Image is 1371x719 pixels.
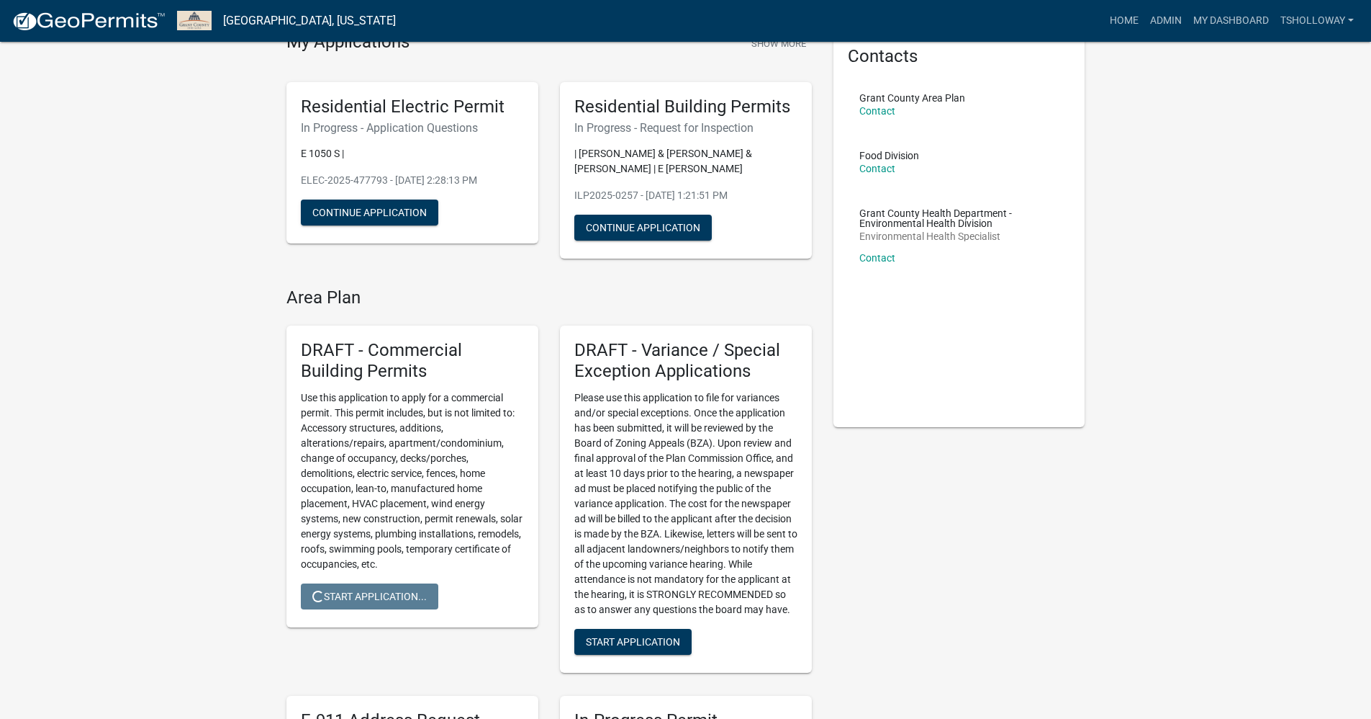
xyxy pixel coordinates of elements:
[574,629,692,655] button: Start Application
[1275,7,1359,35] a: tsholloway
[859,93,965,103] p: Grant County Area Plan
[574,188,797,203] p: ILP2025-0257 - [DATE] 1:21:51 PM
[301,584,438,609] button: Start Application...
[301,146,524,161] p: E 1050 S |
[1187,7,1275,35] a: My Dashboard
[574,390,797,617] p: Please use this application to file for variances and/or special exceptions. Once the application...
[223,9,396,33] a: [GEOGRAPHIC_DATA], [US_STATE]
[574,97,797,117] h5: Residential Building Permits
[1144,7,1187,35] a: Admin
[301,173,524,188] p: ELEC-2025-477793 - [DATE] 2:28:13 PM
[586,635,680,647] span: Start Application
[301,200,438,225] button: Continue Application
[301,390,524,572] p: Use this application to apply for a commercial permit. This permit includes, but is not limited t...
[301,97,524,117] h5: Residential Electric Permit
[301,340,524,382] h5: DRAFT - Commercial Building Permits
[574,146,797,177] p: | [PERSON_NAME] & [PERSON_NAME] & [PERSON_NAME] | E [PERSON_NAME]
[301,121,524,135] h6: In Progress - Application Questions
[177,11,212,30] img: Grant County, Indiana
[859,105,895,117] a: Contact
[859,163,895,174] a: Contact
[746,32,812,55] button: Show More
[574,340,797,382] h5: DRAFT - Variance / Special Exception Applications
[574,121,797,135] h6: In Progress - Request for Inspection
[312,590,427,602] span: Start Application...
[574,215,712,241] button: Continue Application
[859,252,895,264] a: Contact
[286,287,812,308] h4: Area Plan
[1104,7,1144,35] a: Home
[859,208,1059,228] p: Grant County Health Department - Environmental Health Division
[286,32,410,53] h4: My Applications
[859,231,1059,241] p: Environmental Health Specialist
[848,46,1071,67] h5: Contacts
[859,151,919,161] p: Food Division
